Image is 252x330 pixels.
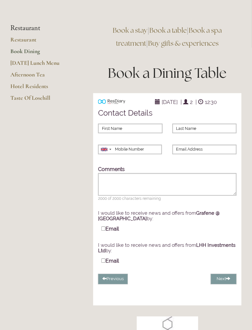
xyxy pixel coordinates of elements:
span: | [195,99,197,105]
a: Hotel Residents [10,83,72,94]
label: Comments [98,166,125,173]
input: A Valid Telephone Number is Required [98,145,162,154]
input: Email [101,227,106,231]
a: Taste Of Losehill [10,94,72,106]
div: A Valid Email is Required [168,142,242,158]
div: A Last Name is Required [168,120,242,137]
span: [DATE] [160,97,179,107]
input: Email [101,259,106,263]
input: A First Name is Required [98,124,163,133]
div: United Kingdom: +44 [98,145,113,154]
h3: | | | [93,24,242,50]
input: A Valid Email is Required [172,145,237,154]
input: A Last Name is Required [172,124,237,133]
div: A First Name is Required [93,120,168,137]
li: Restaurant [10,24,72,32]
button: Next [211,274,237,285]
button: Previous [98,274,128,285]
span: 2000 of 2000 characters remaining [98,197,237,201]
span: 2 [188,97,194,107]
h1: Book a Dining Table [93,63,242,83]
div: I would like to receive news and offers from by: [98,243,237,254]
strong: Grafene @ [GEOGRAPHIC_DATA] [98,211,220,222]
span: | [181,99,182,105]
a: Afternoon Tea [10,71,72,83]
h4: Contact Details [98,109,237,117]
img: Powered by ResDiary [98,98,125,105]
label: Email [101,225,119,232]
a: Book Dining [10,48,72,59]
div: A Valid Telephone Number is Required [93,142,168,158]
span: 12:30 [203,97,219,107]
div: I would like to receive news and offers from by: [98,211,237,222]
label: Email [101,257,119,264]
a: Book a stay [113,26,147,35]
strong: LHH Investments Ltd [98,243,236,254]
a: Book a spa treatment [116,26,224,48]
a: Buy gifts & experiences [148,39,219,48]
a: Restaurant [10,36,72,48]
a: [DATE] Lunch Menu [10,59,72,71]
a: Book a table [149,26,187,35]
